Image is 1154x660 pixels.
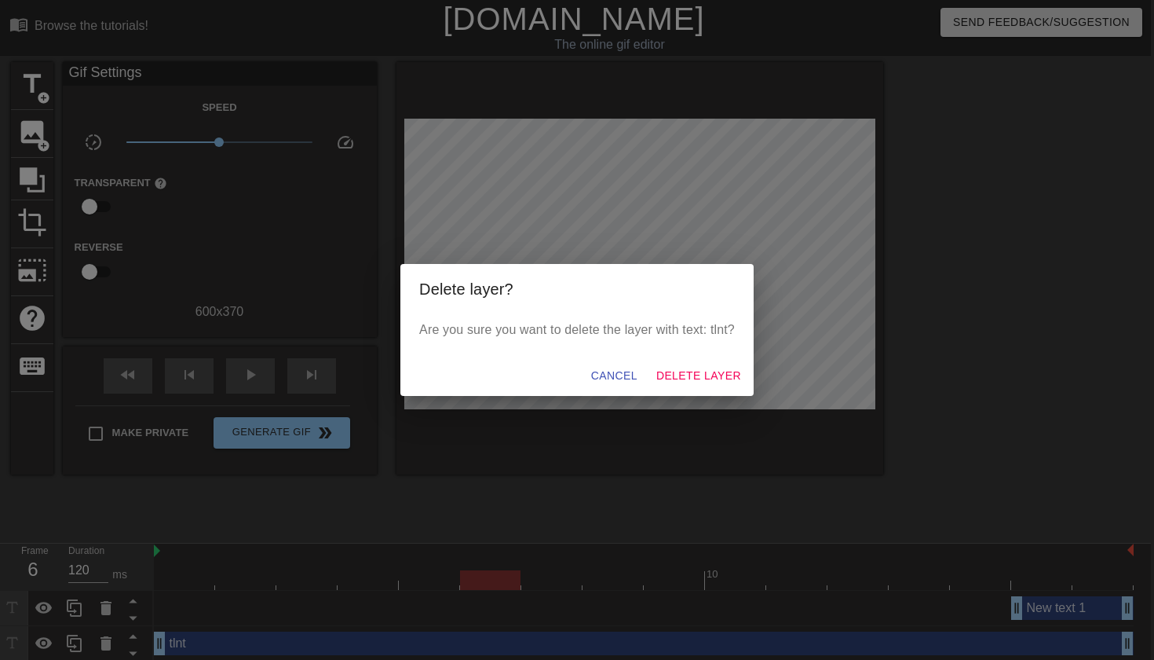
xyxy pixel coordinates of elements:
[419,321,735,339] p: Are you sure you want to delete the layer with text: tlnt?
[419,277,735,302] h2: Delete layer?
[591,366,637,386] span: Cancel
[585,361,644,390] button: Cancel
[650,361,747,390] button: Delete Layer
[656,366,741,386] span: Delete Layer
